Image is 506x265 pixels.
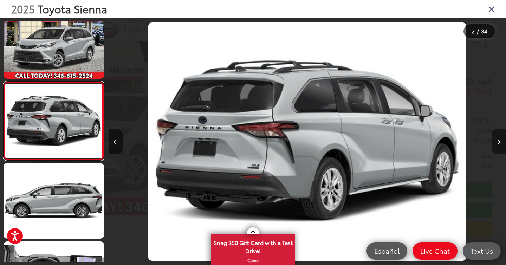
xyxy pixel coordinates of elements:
[413,242,458,260] a: Live Chat
[2,162,105,239] img: 2025 Toyota Sienna Woodland Edition
[417,246,453,255] span: Live Chat
[488,4,495,13] i: Close gallery
[2,3,105,79] img: 2025 Toyota Sienna Woodland Edition
[463,242,501,260] a: Text Us
[212,235,294,257] span: Snag $50 Gift Card with a Test Drive!
[38,1,107,16] span: Toyota Sienna
[476,29,480,34] span: /
[109,129,123,154] button: Previous image
[11,1,35,16] span: 2025
[371,246,403,255] span: Español
[366,242,407,260] a: Español
[4,84,103,158] img: 2025 Toyota Sienna Woodland Edition
[148,22,466,261] img: 2025 Toyota Sienna Woodland Edition
[481,27,487,35] span: 34
[492,129,506,154] button: Next image
[109,22,506,261] div: 2025 Toyota Sienna Woodland Edition 1
[467,246,497,255] span: Text Us
[472,27,475,35] span: 2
